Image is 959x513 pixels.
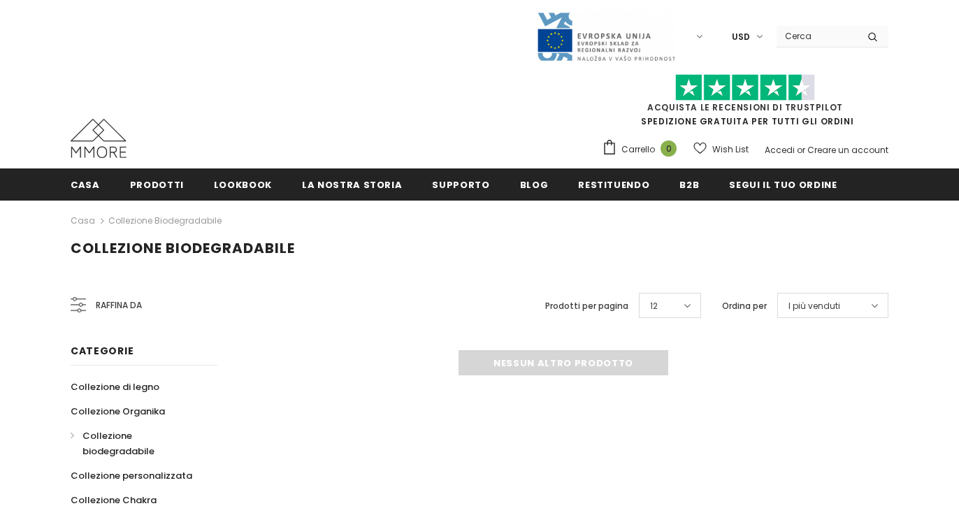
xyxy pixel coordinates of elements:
[602,139,684,160] a: Carrello 0
[432,178,489,192] span: supporto
[71,344,134,358] span: Categorie
[621,143,655,157] span: Carrello
[214,178,272,192] span: Lookbook
[650,299,658,313] span: 12
[765,144,795,156] a: Accedi
[729,178,837,192] span: Segui il tuo ordine
[71,463,192,488] a: Collezione personalizzata
[71,488,157,512] a: Collezione Chakra
[71,380,159,393] span: Collezione di legno
[71,168,100,200] a: Casa
[693,137,749,161] a: Wish List
[71,178,100,192] span: Casa
[96,298,142,313] span: Raffina da
[130,178,184,192] span: Prodotti
[679,178,699,192] span: B2B
[71,493,157,507] span: Collezione Chakra
[578,178,649,192] span: Restituendo
[71,399,165,424] a: Collezione Organika
[71,238,295,258] span: Collezione biodegradabile
[536,11,676,62] img: Javni Razpis
[602,80,888,127] span: SPEDIZIONE GRATUITA PER TUTTI GLI ORDINI
[536,30,676,42] a: Javni Razpis
[520,168,549,200] a: Blog
[302,178,402,192] span: La nostra storia
[520,178,549,192] span: Blog
[82,429,154,458] span: Collezione biodegradabile
[302,168,402,200] a: La nostra storia
[108,215,222,226] a: Collezione biodegradabile
[777,26,857,46] input: Search Site
[675,74,815,101] img: Fidati di Pilot Stars
[71,424,202,463] a: Collezione biodegradabile
[732,30,750,44] span: USD
[71,469,192,482] span: Collezione personalizzata
[130,168,184,200] a: Prodotti
[647,101,843,113] a: Acquista le recensioni di TrustPilot
[545,299,628,313] label: Prodotti per pagina
[661,140,677,157] span: 0
[712,143,749,157] span: Wish List
[71,375,159,399] a: Collezione di legno
[788,299,840,313] span: I più venduti
[679,168,699,200] a: B2B
[797,144,805,156] span: or
[432,168,489,200] a: supporto
[578,168,649,200] a: Restituendo
[214,168,272,200] a: Lookbook
[722,299,767,313] label: Ordina per
[71,212,95,229] a: Casa
[71,405,165,418] span: Collezione Organika
[729,168,837,200] a: Segui il tuo ordine
[71,119,127,158] img: Casi MMORE
[807,144,888,156] a: Creare un account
